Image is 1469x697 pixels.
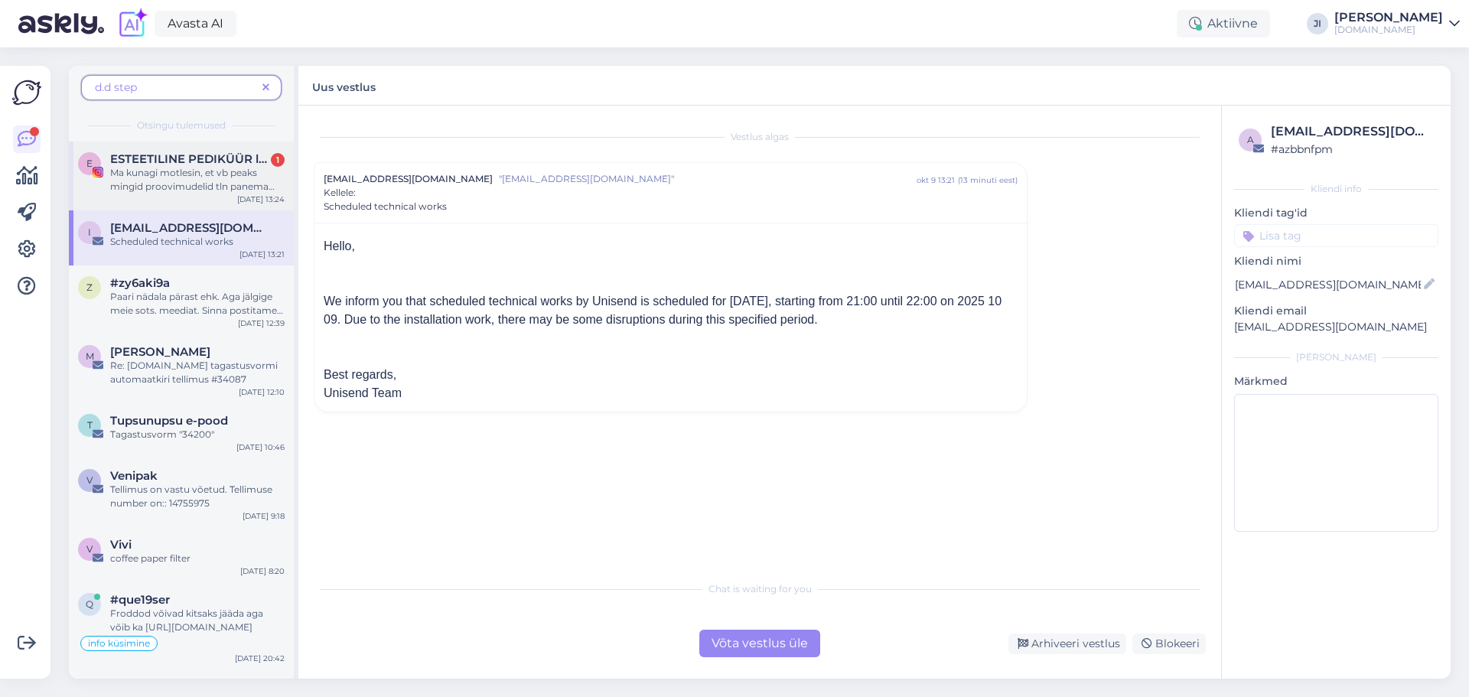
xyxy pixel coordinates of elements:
[110,469,158,483] span: Venipak
[917,174,955,186] div: okt 9 13:21
[1234,205,1438,221] p: Kliendi tag'id
[1271,122,1434,141] div: [EMAIL_ADDRESS][DOMAIN_NAME]
[239,249,285,260] div: [DATE] 13:21
[235,653,285,664] div: [DATE] 20:42
[86,350,94,362] span: M
[110,291,283,330] span: Paari nädala pärast ehk. Aga jälgige meie sots. meediat. Sinna postitame uutest toodetest storysid.
[236,441,285,453] div: [DATE] 10:46
[699,630,820,657] div: Võta vestlus üle
[238,318,285,329] div: [DATE] 12:39
[1177,10,1270,37] div: Aktiivne
[240,565,285,577] div: [DATE] 8:20
[116,8,148,40] img: explore-ai
[324,187,356,198] span: Kellele :
[86,158,93,169] span: E
[312,75,376,96] label: Uus vestlus
[958,174,1018,186] div: ( 13 minuti eest )
[324,384,1018,402] p: Unisend Team
[1271,141,1434,158] div: # azbbnfpm
[314,582,1206,596] div: Chat is waiting for you
[155,11,236,37] a: Avasta AI
[239,386,285,398] div: [DATE] 12:10
[1234,303,1438,319] p: Kliendi email
[87,419,93,431] span: T
[86,543,93,555] span: V
[1234,350,1438,364] div: [PERSON_NAME]
[88,226,91,238] span: i
[110,276,170,290] span: #zy6aki9a
[110,593,170,607] span: #que19ser
[110,414,228,428] span: Tupsunupsu e-pood
[1234,253,1438,269] p: Kliendi nimi
[1247,134,1254,145] span: a
[88,639,150,648] span: info küsimine
[86,598,93,610] span: q
[110,552,191,564] span: coffee paper filter
[314,130,1206,144] div: Vestlus algas
[1234,224,1438,247] input: Lisa tag
[1334,11,1443,24] div: [PERSON_NAME]
[324,172,493,186] span: [EMAIL_ADDRESS][DOMAIN_NAME]
[1234,319,1438,335] p: [EMAIL_ADDRESS][DOMAIN_NAME]
[1132,633,1206,654] div: Blokeeri
[110,484,272,509] span: Tellimus on vastu võetud. Tellimuse number on:: 14755975
[271,153,285,167] div: 1
[110,428,214,440] span: Tagastusvorm "34200"
[324,237,1018,256] p: Hello,
[86,282,93,293] span: z
[137,119,226,132] span: Otsingu tulemused
[324,200,447,213] span: Scheduled technical works
[1234,182,1438,196] div: Kliendi info
[110,221,269,235] span: integrations@unisend.ee
[1334,24,1443,36] div: [DOMAIN_NAME]
[1234,373,1438,389] p: Märkmed
[86,474,93,486] span: V
[110,538,132,552] span: Vivi
[324,366,1018,384] p: Best regards,
[110,152,269,166] span: ESTEETILINE PEDIKÜÜR l PROBLEEMSED JALAD
[1235,276,1421,293] input: Lisa nimi
[1307,13,1328,34] div: JI
[237,194,285,205] div: [DATE] 13:24
[110,345,210,359] span: Martynas Markvaldas
[12,78,41,107] img: Askly Logo
[110,360,278,385] span: Re: [DOMAIN_NAME] tagastusvormi automaatkiri tellimus #34087
[95,80,137,94] span: d.d step
[324,292,1018,329] p: We inform you that scheduled technical works by Unisend is scheduled for [DATE], starting from 21...
[110,236,233,247] span: Scheduled technical works
[110,607,263,633] span: Froddod võivad kitsaks jääda aga võib ka [URL][DOMAIN_NAME]
[499,172,917,186] span: "[EMAIL_ADDRESS][DOMAIN_NAME]"
[110,167,275,220] span: Ma kunagi motlesin, et vb peaks mingid proovimudelid tln panema endale stuudiosse, kasutatavamad ...
[1334,11,1460,36] a: [PERSON_NAME][DOMAIN_NAME]
[1008,633,1126,654] div: Arhiveeri vestlus
[243,510,285,522] div: [DATE] 9:18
